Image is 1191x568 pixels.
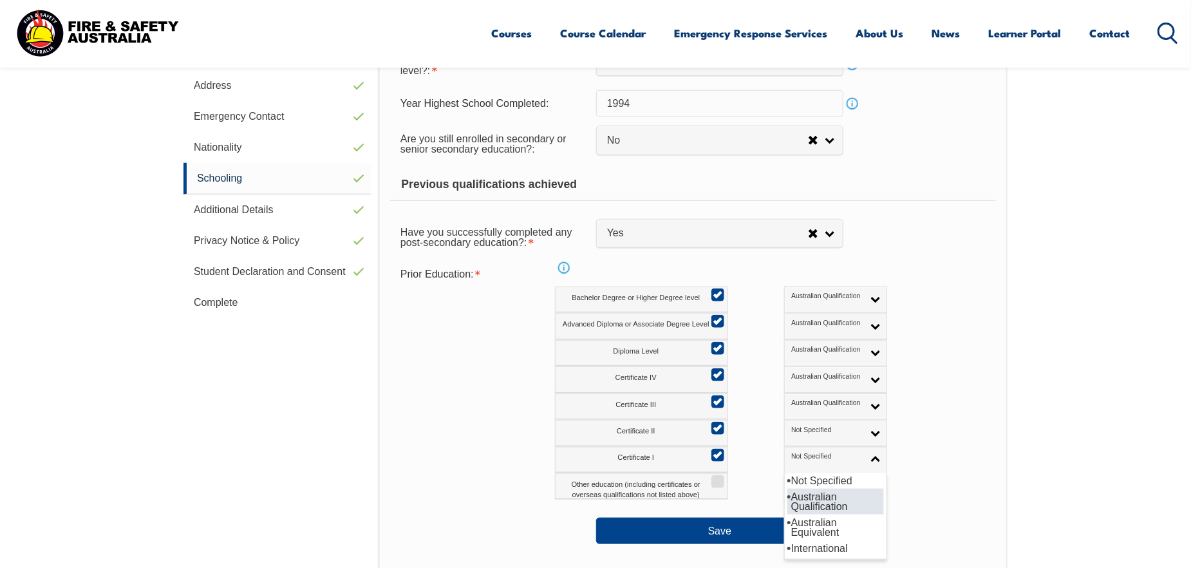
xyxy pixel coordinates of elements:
a: Privacy Notice & Policy [183,225,371,256]
a: Additional Details [183,194,371,225]
li: Not Specified [787,473,884,489]
span: Australian Qualification [791,319,863,328]
button: Save [596,518,843,544]
a: Nationality [183,132,371,163]
a: News [932,16,961,50]
div: Previous qualifications achieved [390,169,996,201]
span: Australian Qualification [791,345,863,354]
a: Info [555,259,573,277]
span: Have you successfully completed any post-secondary education?: [400,227,572,248]
a: Address [183,70,371,101]
span: Not Specified [791,426,863,435]
a: Emergency Contact [183,101,371,132]
label: Advanced Diploma or Associate Degree Level [555,313,728,339]
a: Schooling [183,163,371,194]
label: Certificate II [555,420,728,446]
span: Not Specified [791,452,863,461]
label: Certificate I [555,447,728,473]
span: Australian Qualification [791,292,863,301]
input: YYYY [596,90,843,117]
a: Courses [492,16,532,50]
label: Bachelor Degree or Higher Degree level [555,287,728,313]
li: Australian Qualification [787,489,884,515]
span: Australian Qualification [791,372,863,381]
a: Complete [183,287,371,318]
a: Emergency Response Services [675,16,828,50]
a: Contact [1090,16,1130,50]
a: Course Calendar [561,16,646,50]
label: Other education (including certificates or overseas qualifications not listed above) [555,473,728,500]
span: Yes [607,227,808,240]
label: Diploma Level [555,340,728,366]
a: Learner Portal [989,16,1062,50]
a: About Us [856,16,904,50]
label: Certificate IV [555,366,728,393]
div: Prior Education is required. [390,262,596,287]
a: Info [843,95,861,113]
span: Australian Qualification [791,399,863,408]
li: Australian Equivalent [787,515,884,540]
label: Certificate III [555,393,728,420]
a: Student Declaration and Consent [183,256,371,287]
span: No [607,134,808,147]
li: International [787,540,884,556]
div: Year Highest School Completed: [390,91,596,116]
div: Have you successfully completed any post-secondary education? is required. [390,218,596,254]
span: Are you still enrolled in secondary or senior secondary education?: [400,133,567,155]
